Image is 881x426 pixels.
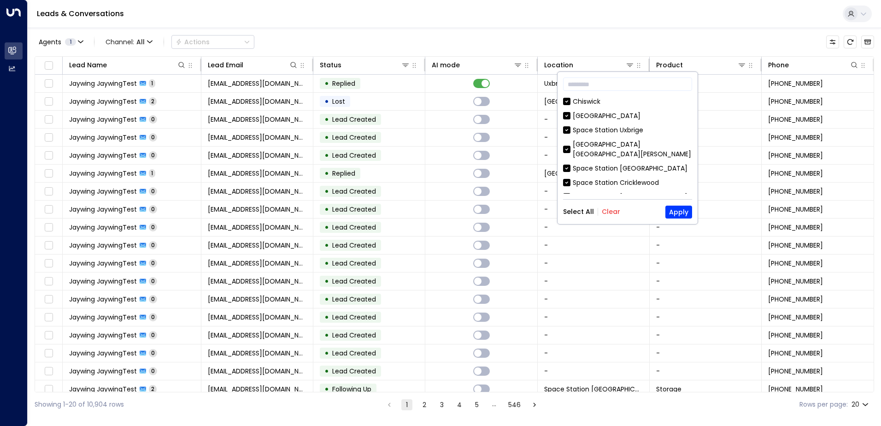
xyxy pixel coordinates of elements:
button: Go to page 3 [436,399,447,410]
span: Lead Created [332,115,376,124]
div: Status [320,59,341,71]
span: Toggle select row [43,150,54,161]
td: - [650,326,762,344]
span: Jaywing JaywingTest [69,151,137,160]
div: Space Station Uxbrige [563,125,692,135]
span: jw@test.com [208,295,306,304]
span: Lead Created [332,223,376,232]
span: Toggle select row [43,78,54,89]
span: Lead Created [332,331,376,340]
span: Space Station Brentford [544,385,643,394]
span: 0 [149,367,157,375]
div: Product [656,59,683,71]
span: jw@test.com [208,151,306,160]
td: - [650,201,762,218]
span: Lead Created [332,295,376,304]
div: [GEOGRAPHIC_DATA] [573,111,640,121]
span: +442222222222 [768,115,823,124]
span: All [136,38,145,46]
span: 1 [65,38,76,46]
span: +442222222222 [768,79,823,88]
button: Channel:All [102,35,156,48]
span: jw@test.com [208,385,306,394]
div: • [324,76,329,91]
span: jw@test.com [208,313,306,322]
span: Jaywing JaywingTest [69,385,137,394]
div: Lead Name [69,59,186,71]
div: • [324,183,329,199]
button: Go to next page [529,399,540,410]
div: • [324,381,329,397]
div: Actions [176,38,210,46]
button: Apply [665,206,692,219]
span: Jaywing JaywingTest [69,169,137,178]
span: 0 [149,349,157,357]
div: • [324,327,329,343]
span: +442222222222 [768,313,823,322]
span: jw@test.com [208,205,306,214]
span: jw@test.com [208,187,306,196]
span: 0 [149,187,157,195]
div: Showing 1-20 of 10,904 rows [35,400,124,409]
span: Jaywing JaywingTest [69,115,137,124]
div: Space Station [GEOGRAPHIC_DATA] [573,164,687,173]
span: Channel: [102,35,156,48]
span: Jaywing JaywingTest [69,97,137,106]
div: Space Station [GEOGRAPHIC_DATA] [573,192,687,202]
span: +442222222222 [768,331,823,340]
a: Leads & Conversations [37,8,124,19]
button: page 1 [401,399,412,410]
span: Toggle select all [43,60,54,71]
td: - [538,219,650,236]
div: Product [656,59,746,71]
span: Toggle select row [43,348,54,359]
span: Lead Created [332,205,376,214]
span: Lead Created [332,277,376,286]
span: 0 [149,295,157,303]
td: - [650,362,762,380]
span: Lead Created [332,313,376,322]
td: - [538,326,650,344]
span: Jaywing JaywingTest [69,277,137,286]
span: 0 [149,241,157,249]
span: Toggle select row [43,276,54,287]
div: • [324,94,329,109]
span: jw@test.com [208,277,306,286]
td: - [538,308,650,326]
span: jw@test.com [208,115,306,124]
div: Space Station Cricklewood [573,178,659,188]
td: - [538,147,650,164]
td: - [650,237,762,254]
span: 0 [149,313,157,321]
td: - [538,183,650,200]
td: - [650,183,762,200]
span: jw@test.com [208,331,306,340]
div: • [324,255,329,271]
span: 0 [149,331,157,339]
div: AI mode [432,59,460,71]
span: Toggle select row [43,222,54,233]
td: - [538,129,650,146]
span: +442222222222 [768,277,823,286]
span: +442222222222 [768,151,823,160]
span: jw@test.com [208,79,306,88]
div: Button group with a nested menu [171,35,254,49]
span: Jaywing JaywingTest [69,223,137,232]
span: Toggle select row [43,168,54,179]
div: • [324,148,329,163]
span: 1 [149,79,155,87]
div: • [324,273,329,289]
span: +442222222222 [768,259,823,268]
td: - [650,272,762,290]
span: Toggle select row [43,384,54,395]
td: - [650,308,762,326]
span: Toggle select row [43,114,54,125]
div: AI mode [432,59,522,71]
span: Toggle select row [43,366,54,377]
div: [GEOGRAPHIC_DATA] [563,111,692,121]
span: Lost [332,97,345,106]
td: - [650,254,762,272]
span: Jaywing JaywingTest [69,79,137,88]
span: jw@test.com [208,169,306,178]
div: Space Station Cricklewood [563,178,692,188]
